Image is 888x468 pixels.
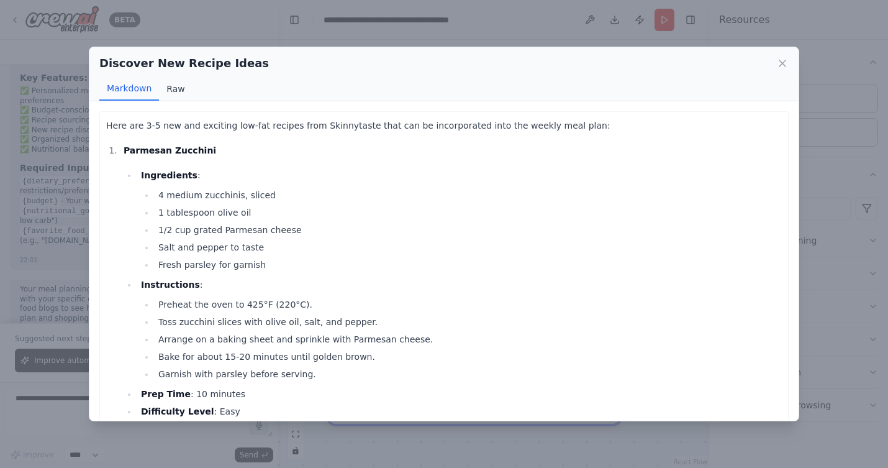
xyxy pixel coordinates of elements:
[106,118,782,133] p: Here are 3-5 new and exciting low-fat recipes from Skinnytaste that can be incorporated into the ...
[124,145,216,155] strong: Parmesan Zucchini
[155,367,782,382] li: Garnish with parsley before serving.
[155,188,782,203] li: 4 medium zucchinis, sliced
[155,332,782,347] li: Arrange on a baking sheet and sprinkle with Parmesan cheese.
[141,406,214,416] strong: Difficulty Level
[155,257,782,272] li: Fresh parsley for garnish
[141,170,197,180] strong: Ingredients
[155,205,782,220] li: 1 tablespoon olive oil
[99,77,159,101] button: Markdown
[155,223,782,237] li: 1/2 cup grated Parmesan cheese
[137,168,782,272] li: :
[137,277,782,382] li: :
[137,387,782,401] li: : 10 minutes
[155,240,782,255] li: Salt and pepper to taste
[141,280,200,290] strong: Instructions
[141,389,191,399] strong: Prep Time
[137,404,782,419] li: : Easy
[155,297,782,312] li: Preheat the oven to 425°F (220°C).
[159,77,192,101] button: Raw
[155,349,782,364] li: Bake for about 15-20 minutes until golden brown.
[99,55,269,72] h2: Discover New Recipe Ideas
[155,314,782,329] li: Toss zucchini slices with olive oil, salt, and pepper.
